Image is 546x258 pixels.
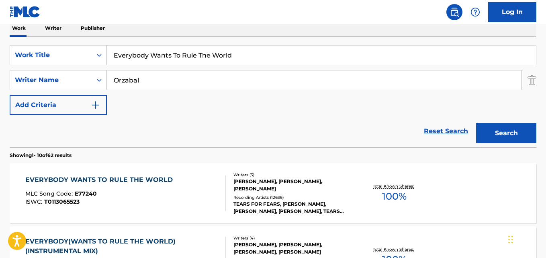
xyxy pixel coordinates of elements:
p: Showing 1 - 10 of 62 results [10,152,72,159]
span: T0113065523 [44,198,80,205]
span: ISWC : [25,198,44,205]
a: EVERYBODY WANTS TO RULE THE WORLDMLC Song Code:E77240ISWC:T0113065523Writers (3)[PERSON_NAME], [P... [10,163,536,223]
p: Total Known Shares: [373,246,416,252]
div: Drag [508,227,513,252]
a: Public Search [446,4,462,20]
div: EVERYBODY WANTS TO RULE THE WORLD [25,175,177,185]
div: Writers ( 4 ) [233,235,351,241]
iframe: Chat Widget [506,219,546,258]
p: Total Known Shares: [373,183,416,189]
p: Publisher [78,20,107,37]
img: Delete Criterion [528,70,536,90]
img: help [470,7,480,17]
img: MLC Logo [10,6,41,18]
div: Writer Name [15,75,87,85]
span: MLC Song Code : [25,190,75,197]
div: [PERSON_NAME], [PERSON_NAME], [PERSON_NAME], [PERSON_NAME] [233,241,351,256]
div: Writers ( 3 ) [233,172,351,178]
a: Log In [488,2,536,22]
a: Reset Search [420,122,472,140]
p: Work [10,20,28,37]
div: EVERYBODY(WANTS TO RULE THE WORLD)(INSTRUMENTAL MIX) [25,237,219,256]
div: TEARS FOR FEARS, [PERSON_NAME], [PERSON_NAME], [PERSON_NAME], TEARS FOR FEARS, TEARS FOR FEARS, T... [233,200,351,215]
span: 100 % [382,189,407,204]
div: Recording Artists ( 12636 ) [233,194,351,200]
div: Work Title [15,50,87,60]
form: Search Form [10,45,536,147]
p: Writer [43,20,64,37]
div: Help [467,4,483,20]
img: search [450,7,459,17]
button: Add Criteria [10,95,107,115]
img: 9d2ae6d4665cec9f34b9.svg [91,100,100,110]
button: Search [476,123,536,143]
span: E77240 [75,190,97,197]
div: [PERSON_NAME], [PERSON_NAME], [PERSON_NAME] [233,178,351,192]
